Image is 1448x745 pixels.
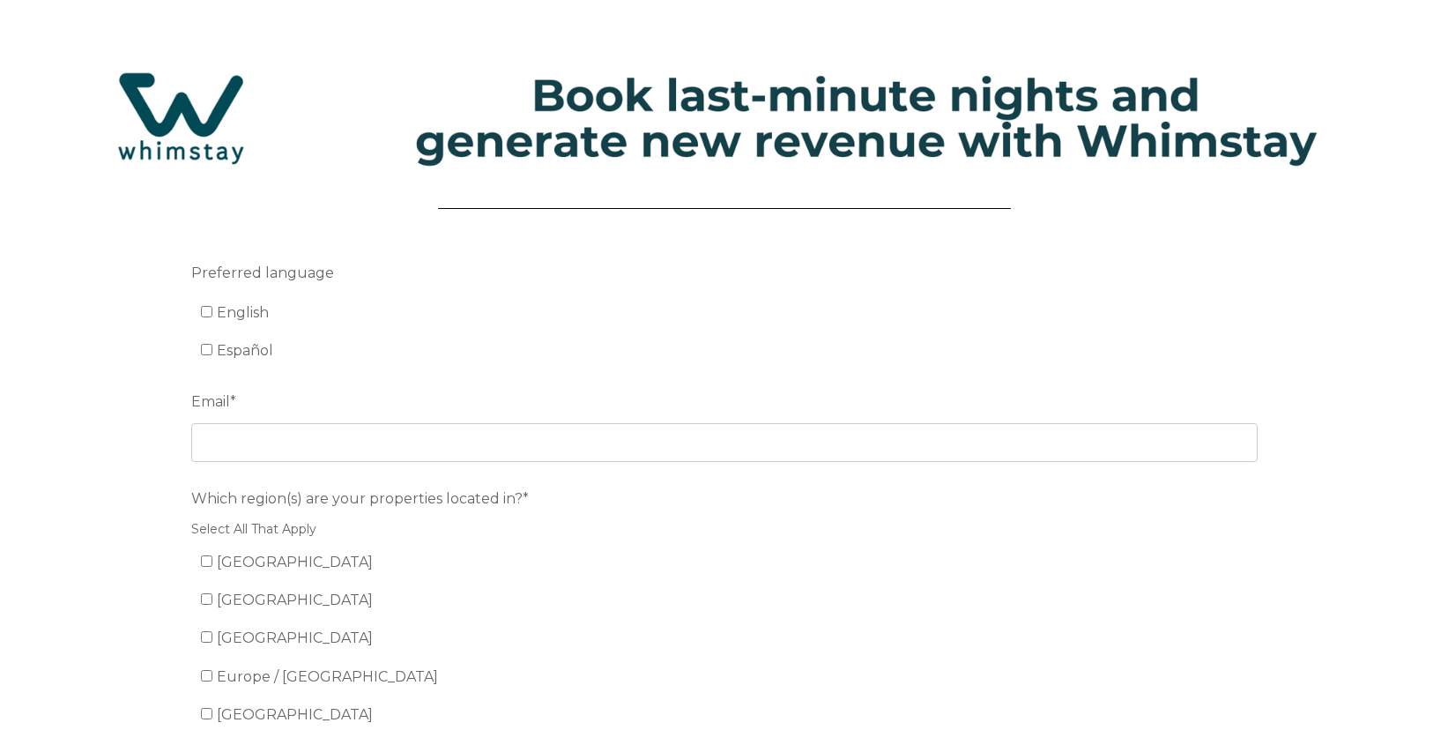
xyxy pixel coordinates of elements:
input: [GEOGRAPHIC_DATA] [201,708,212,719]
span: [GEOGRAPHIC_DATA] [217,554,373,570]
span: Preferred language [191,259,334,287]
input: [GEOGRAPHIC_DATA] [201,555,212,567]
span: Email [191,388,230,415]
span: English [217,304,269,321]
span: Español [217,342,273,359]
span: [GEOGRAPHIC_DATA] [217,592,373,608]
span: Europe / [GEOGRAPHIC_DATA] [217,668,438,685]
input: English [201,306,212,317]
span: Which region(s) are your properties located in?* [191,485,529,512]
img: Hubspot header for SSOB (4) [18,43,1430,193]
span: [GEOGRAPHIC_DATA] [217,630,373,646]
input: Europe / [GEOGRAPHIC_DATA] [201,670,212,682]
input: Español [201,344,212,355]
input: [GEOGRAPHIC_DATA] [201,593,212,605]
legend: Select All That Apply [191,520,1258,539]
input: [GEOGRAPHIC_DATA] [201,631,212,643]
span: [GEOGRAPHIC_DATA] [217,706,373,723]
